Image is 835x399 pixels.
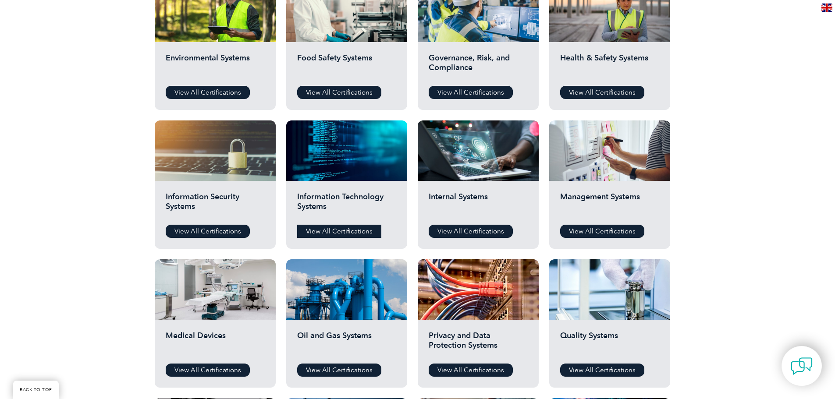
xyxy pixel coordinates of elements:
a: View All Certifications [166,86,250,99]
img: en [821,4,832,12]
a: View All Certifications [429,364,513,377]
a: View All Certifications [560,364,644,377]
h2: Oil and Gas Systems [297,331,396,357]
img: contact-chat.png [791,355,813,377]
h2: Medical Devices [166,331,265,357]
a: View All Certifications [560,86,644,99]
a: View All Certifications [297,86,381,99]
a: BACK TO TOP [13,381,59,399]
a: View All Certifications [560,225,644,238]
h2: Management Systems [560,192,659,218]
a: View All Certifications [297,225,381,238]
h2: Health & Safety Systems [560,53,659,79]
h2: Environmental Systems [166,53,265,79]
h2: Information Security Systems [166,192,265,218]
h2: Governance, Risk, and Compliance [429,53,528,79]
a: View All Certifications [297,364,381,377]
a: View All Certifications [429,225,513,238]
h2: Internal Systems [429,192,528,218]
h2: Information Technology Systems [297,192,396,218]
a: View All Certifications [166,225,250,238]
a: View All Certifications [166,364,250,377]
h2: Quality Systems [560,331,659,357]
a: View All Certifications [429,86,513,99]
h2: Food Safety Systems [297,53,396,79]
h2: Privacy and Data Protection Systems [429,331,528,357]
